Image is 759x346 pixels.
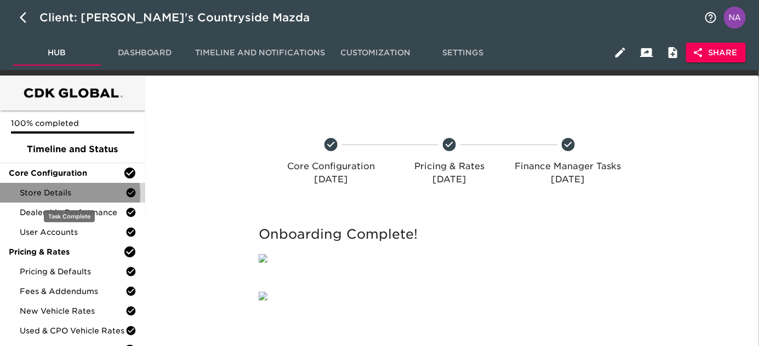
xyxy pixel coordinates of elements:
span: Fees & Addendums [20,286,125,297]
h5: Onboarding Complete! [259,226,641,243]
button: Share [686,43,746,63]
p: [DATE] [395,173,504,186]
span: Timeline and Notifications [195,46,325,60]
p: [DATE] [513,173,623,186]
p: 100% completed [11,118,134,129]
span: Pricing & Rates [9,246,123,257]
span: Store Details [20,187,125,198]
button: Edit Hub [607,39,634,66]
span: User Accounts [20,227,125,238]
span: Dealership Performance [20,207,125,218]
p: Pricing & Rates [395,160,504,173]
span: Timeline and Status [9,143,136,156]
p: Core Configuration [276,160,386,173]
span: Settings [426,46,500,60]
button: Internal Notes and Comments [660,39,686,66]
span: Share [695,46,737,60]
span: Hub [20,46,94,60]
button: Client View [634,39,660,66]
span: Pricing & Defaults [20,266,125,277]
img: qkibX1zbU72zw90W6Gan%2FTemplates%2FRjS7uaFIXtg43HUzxvoG%2F3e51d9d6-1114-4229-a5bf-f5ca567b6beb.jpg [259,292,267,301]
span: Core Configuration [9,168,123,178]
span: New Vehicle Rates [20,305,125,316]
button: notifications [698,4,724,31]
span: Customization [338,46,413,60]
img: Profile [724,7,746,28]
div: Client: [PERSON_NAME]'s Countryside Mazda [39,9,325,26]
span: Used & CPO Vehicle Rates [20,325,125,336]
p: Finance Manager Tasks [513,160,623,173]
p: [DATE] [276,173,386,186]
span: Dashboard [107,46,182,60]
img: qkibX1zbU72zw90W6Gan%2FTemplates%2FRjS7uaFIXtg43HUzxvoG%2F5032e6d8-b7fd-493e-871b-cf634c9dfc87.png [259,254,267,263]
